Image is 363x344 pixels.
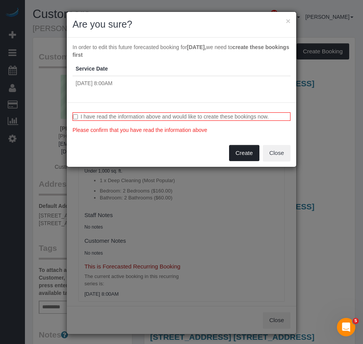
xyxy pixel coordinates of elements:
[73,62,290,76] th: Service Date
[73,125,290,134] div: Please confirm that you have read the information above
[337,318,355,336] iframe: Intercom live chat
[263,145,290,161] button: Close
[73,18,290,31] h2: Are you sure?
[73,43,290,59] p: In order to edit this future forecasted booking for we need to
[229,145,259,161] button: Create
[353,318,359,324] span: 5
[73,76,290,90] td: [DATE] 8:00AM
[73,44,289,58] strong: create these bookings first
[187,44,206,50] strong: [DATE],
[286,17,290,25] button: ×
[73,114,78,119] input: I have read the information above and would like to create these bookings now.
[73,112,290,121] label: I have read the information above and would like to create these bookings now.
